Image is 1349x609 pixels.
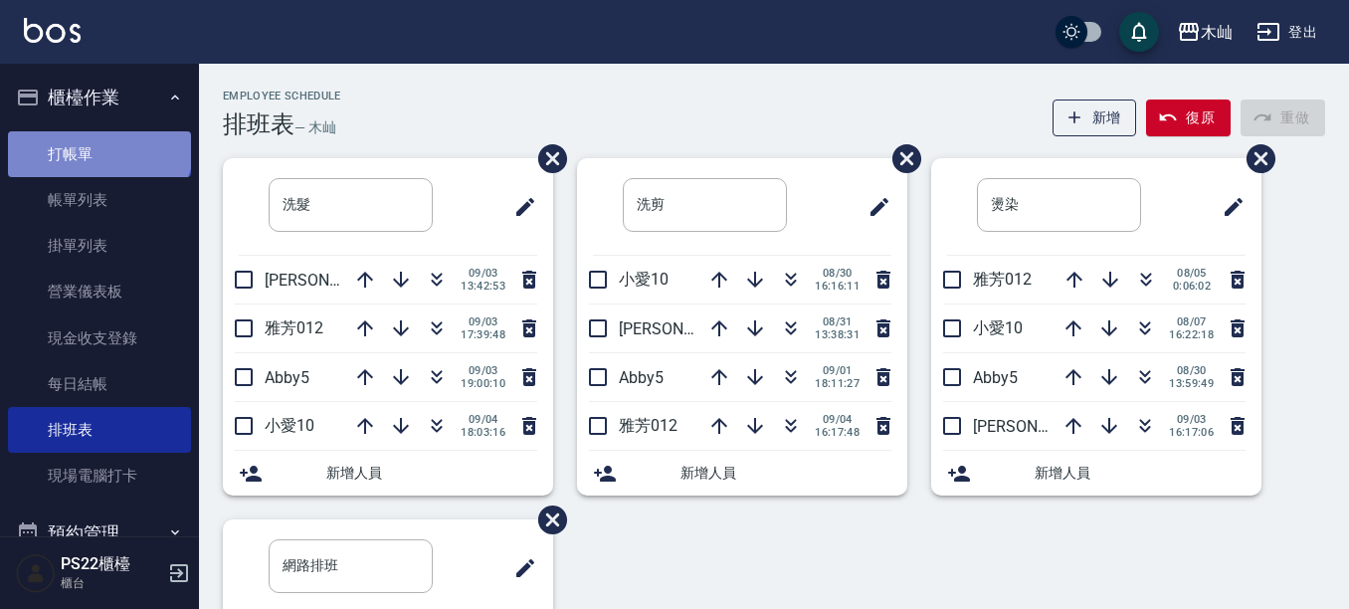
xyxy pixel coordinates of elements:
h6: — 木屾 [294,117,336,138]
h5: PS22櫃檯 [61,554,162,574]
h2: Employee Schedule [223,90,341,102]
div: 新增人員 [577,451,907,496]
span: 18:03:16 [461,426,505,439]
span: 修改班表的標題 [501,183,537,231]
span: [PERSON_NAME]7 [265,271,393,290]
span: 09/04 [461,413,505,426]
span: Abby5 [973,368,1018,387]
a: 帳單列表 [8,177,191,223]
a: 打帳單 [8,131,191,177]
span: 09/01 [815,364,860,377]
span: 08/30 [1169,364,1214,377]
span: [PERSON_NAME]7 [973,417,1101,436]
input: 排版標題 [269,178,433,232]
span: 09/04 [815,413,860,426]
span: 16:17:48 [815,426,860,439]
span: 新增人員 [326,463,537,484]
span: 16:17:06 [1169,426,1214,439]
span: 08/30 [815,267,860,280]
span: 18:11:27 [815,377,860,390]
span: 09/03 [461,315,505,328]
a: 排班表 [8,407,191,453]
button: 木屾 [1169,12,1241,53]
a: 現金收支登錄 [8,315,191,361]
span: 新增人員 [680,463,891,484]
span: 19:00:10 [461,377,505,390]
h3: 排班表 [223,110,294,138]
div: 木屾 [1201,20,1233,45]
div: 新增人員 [931,451,1261,496]
span: 小愛10 [265,416,314,435]
span: 13:42:53 [461,280,505,293]
span: [PERSON_NAME]7 [619,319,747,338]
button: 櫃檯作業 [8,72,191,123]
span: 修改班表的標題 [856,183,891,231]
span: 小愛10 [619,270,669,289]
span: 0:06:02 [1170,280,1214,293]
input: 排版標題 [269,539,433,593]
a: 營業儀表板 [8,269,191,314]
span: Abby5 [619,368,664,387]
span: 刪除班表 [523,129,570,188]
p: 櫃台 [61,574,162,592]
span: 修改班表的標題 [1210,183,1246,231]
a: 每日結帳 [8,361,191,407]
span: 09/03 [1169,413,1214,426]
button: save [1119,12,1159,52]
div: 新增人員 [223,451,553,496]
span: 08/31 [815,315,860,328]
img: Person [16,553,56,593]
span: 16:16:11 [815,280,860,293]
a: 現場電腦打卡 [8,453,191,499]
span: 13:38:31 [815,328,860,341]
span: 09/03 [461,364,505,377]
span: 08/07 [1169,315,1214,328]
span: 雅芳012 [619,416,677,435]
span: 小愛10 [973,318,1023,337]
button: 預約管理 [8,507,191,559]
span: 13:59:49 [1169,377,1214,390]
span: 刪除班表 [1232,129,1278,188]
input: 排版標題 [623,178,787,232]
span: 09/03 [461,267,505,280]
span: 刪除班表 [877,129,924,188]
input: 排版標題 [977,178,1141,232]
span: 雅芳012 [973,270,1032,289]
span: 新增人員 [1035,463,1246,484]
button: 新增 [1053,100,1137,136]
img: Logo [24,18,81,43]
span: 雅芳012 [265,318,323,337]
span: 16:22:18 [1169,328,1214,341]
span: Abby5 [265,368,309,387]
span: 刪除班表 [523,491,570,549]
a: 掛單列表 [8,223,191,269]
button: 復原 [1146,100,1231,136]
span: 修改班表的標題 [501,544,537,592]
span: 17:39:48 [461,328,505,341]
span: 08/05 [1170,267,1214,280]
button: 登出 [1249,14,1325,51]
